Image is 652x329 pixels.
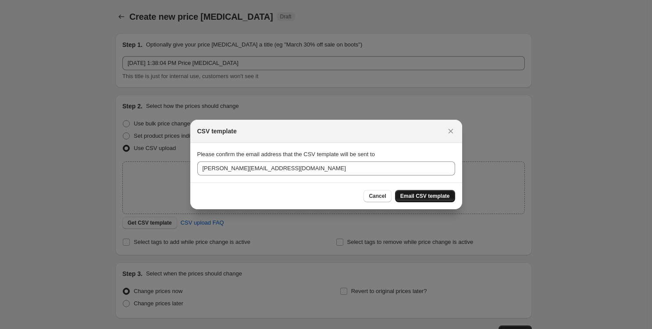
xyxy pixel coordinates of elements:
[395,190,455,202] button: Email CSV template
[197,127,237,136] h2: CSV template
[445,125,457,137] button: Close
[197,151,375,157] span: Please confirm the email address that the CSV template will be sent to
[363,190,391,202] button: Cancel
[400,193,450,200] span: Email CSV template
[369,193,386,200] span: Cancel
